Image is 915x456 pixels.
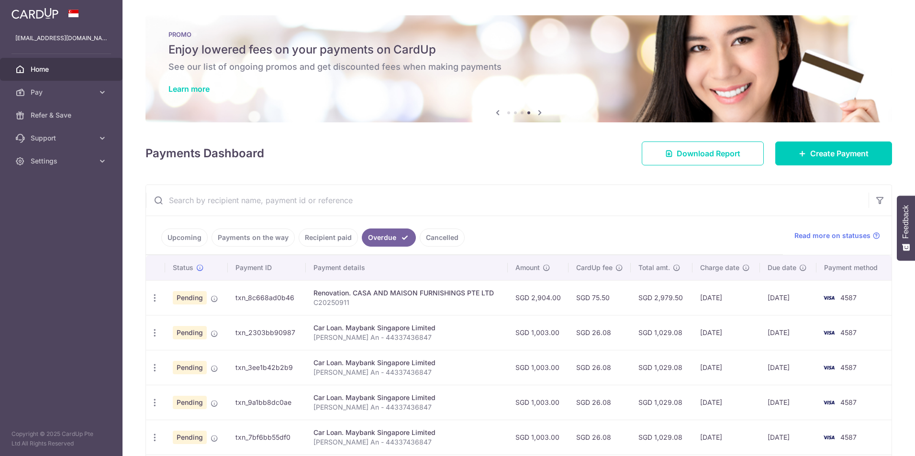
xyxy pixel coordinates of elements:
span: Pending [173,291,207,304]
img: Bank Card [819,397,838,408]
p: [PERSON_NAME] An - 44337436847 [313,402,501,412]
span: 4587 [840,398,857,406]
td: [DATE] [760,315,816,350]
a: Learn more [168,84,210,94]
span: Refer & Save [31,110,94,120]
span: 4587 [840,328,857,337]
span: Total amt. [638,263,670,272]
td: txn_8c668ad0b46 [228,280,305,315]
span: Charge date [700,263,739,272]
img: Bank Card [819,292,838,304]
p: PROMO [168,31,869,38]
div: Car Loan. Maybank Singapore Limited [313,323,501,333]
span: Pending [173,431,207,444]
a: Upcoming [161,228,208,247]
iframe: Opens a widget where you can find more information [854,427,905,451]
span: Due date [768,263,796,272]
th: Payment details [306,255,508,280]
td: SGD 1,003.00 [508,315,569,350]
a: Download Report [642,141,764,165]
input: Search by recipient name, payment id or reference [146,185,869,216]
td: SGD 1,029.08 [631,385,692,420]
td: SGD 26.08 [569,420,631,455]
a: Recipient paid [299,228,358,247]
span: Download Report [677,148,740,159]
td: SGD 2,904.00 [508,280,569,315]
div: Car Loan. Maybank Singapore Limited [313,393,501,402]
p: [EMAIL_ADDRESS][DOMAIN_NAME] [15,33,107,43]
td: [DATE] [692,315,760,350]
button: Feedback - Show survey [897,195,915,261]
div: Car Loan. Maybank Singapore Limited [313,428,501,437]
td: txn_7bf6bb55df0 [228,420,305,455]
a: Cancelled [420,228,465,247]
span: Amount [515,263,540,272]
h6: See our list of ongoing promos and get discounted fees when making payments [168,61,869,73]
td: SGD 1,003.00 [508,350,569,385]
td: SGD 26.08 [569,350,631,385]
td: [DATE] [692,420,760,455]
td: SGD 1,003.00 [508,385,569,420]
span: Create Payment [810,148,869,159]
div: Renovation. CASA AND MAISON FURNISHINGS PTE LTD [313,288,501,298]
th: Payment ID [228,255,305,280]
td: SGD 1,029.08 [631,315,692,350]
span: Read more on statuses [794,231,870,240]
span: Status [173,263,193,272]
span: 4587 [840,293,857,302]
td: [DATE] [692,280,760,315]
td: [DATE] [760,280,816,315]
p: [PERSON_NAME] An - 44337436847 [313,333,501,342]
td: [DATE] [760,350,816,385]
p: [PERSON_NAME] An - 44337436847 [313,368,501,377]
h4: Payments Dashboard [145,145,264,162]
span: 4587 [840,363,857,371]
span: Support [31,133,94,143]
span: 4587 [840,433,857,441]
td: [DATE] [692,385,760,420]
td: SGD 1,003.00 [508,420,569,455]
a: Create Payment [775,141,892,165]
div: Car Loan. Maybank Singapore Limited [313,358,501,368]
span: Pending [173,361,207,374]
td: txn_3ee1b42b2b9 [228,350,305,385]
td: [DATE] [760,385,816,420]
span: Pending [173,326,207,339]
img: CardUp [11,8,58,19]
td: SGD 26.08 [569,315,631,350]
img: Bank Card [819,327,838,338]
img: Latest Promos banner [145,15,892,122]
a: Payments on the way [212,228,295,247]
td: SGD 1,029.08 [631,350,692,385]
p: C20250911 [313,298,501,307]
td: txn_2303bb90987 [228,315,305,350]
th: Payment method [816,255,892,280]
td: [DATE] [692,350,760,385]
a: Overdue [362,228,416,247]
span: Pay [31,87,94,97]
span: Settings [31,156,94,166]
span: Pending [173,396,207,409]
span: Home [31,65,94,74]
td: [DATE] [760,420,816,455]
td: SGD 2,979.50 [631,280,692,315]
td: SGD 1,029.08 [631,420,692,455]
td: txn_9a1bb8dc0ae [228,385,305,420]
td: SGD 26.08 [569,385,631,420]
img: Bank Card [819,432,838,443]
span: CardUp fee [576,263,613,272]
td: SGD 75.50 [569,280,631,315]
h5: Enjoy lowered fees on your payments on CardUp [168,42,869,57]
a: Read more on statuses [794,231,880,240]
img: Bank Card [819,362,838,373]
span: Feedback [902,205,910,239]
p: [PERSON_NAME] An - 44337436847 [313,437,501,447]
